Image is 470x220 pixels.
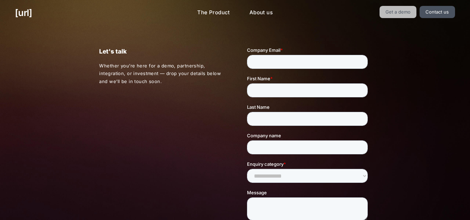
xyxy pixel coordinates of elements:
p: Whether you’re here for a demo, partnership, integration, or investment — drop your details below... [99,62,223,85]
a: [URL] [15,6,32,19]
p: Let's talk [99,47,223,56]
a: About us [244,6,278,19]
a: Get a demo [380,6,417,18]
a: Contact us [420,6,455,18]
a: The Product [192,6,236,19]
